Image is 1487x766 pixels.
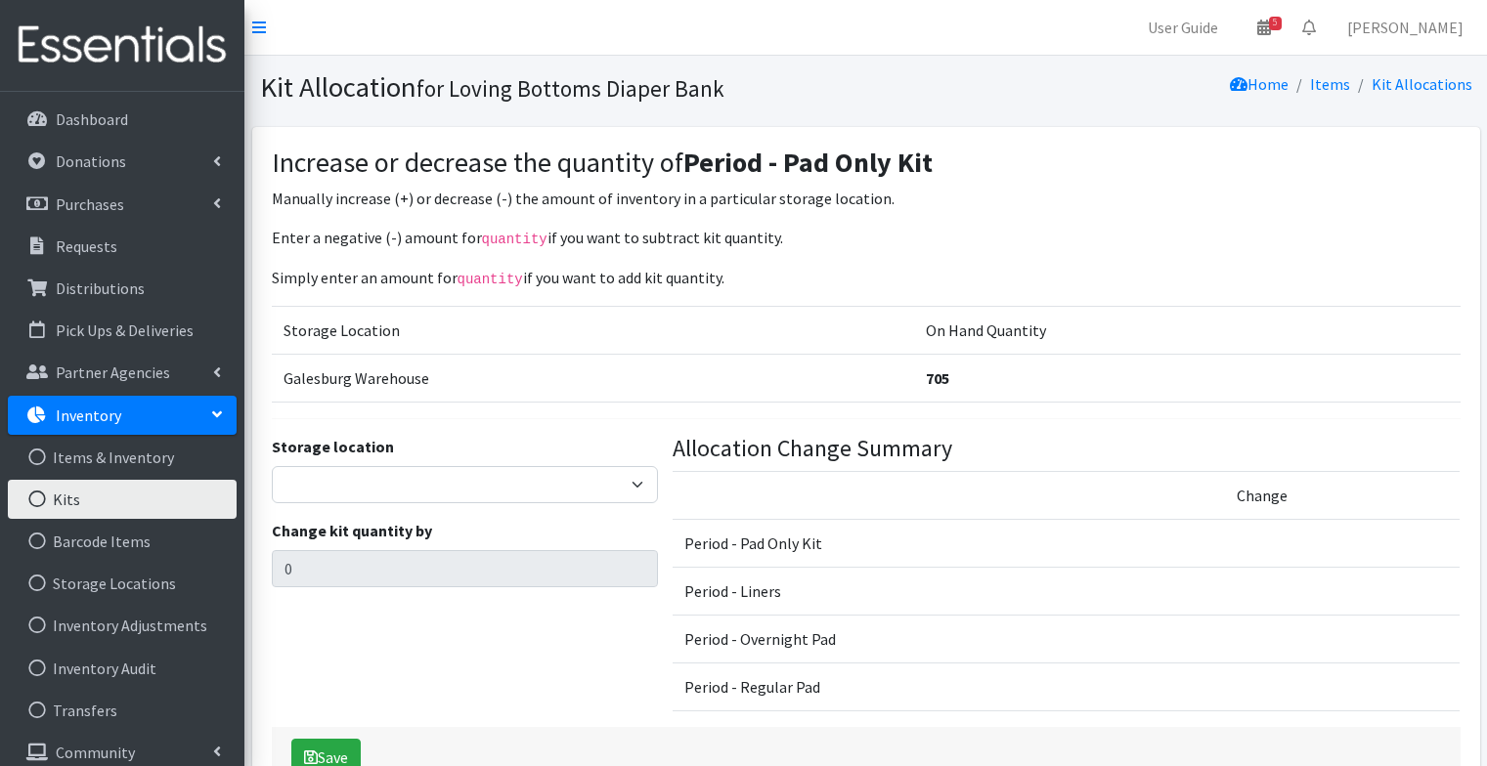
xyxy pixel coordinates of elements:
img: HumanEssentials [8,13,237,78]
td: Period - Pad Only Kit [673,519,1226,567]
a: Transfers [8,691,237,730]
label: Storage location [272,435,394,458]
a: Partner Agencies [8,353,237,392]
a: User Guide [1132,8,1234,47]
td: Period - Overnight Pad [673,615,1226,662]
h4: Allocation Change Summary [673,435,1461,463]
p: Inventory [56,405,121,425]
td: Period - Liners [673,567,1226,615]
label: Change kit quantity by [272,519,432,542]
p: Dashboard [56,109,128,129]
span: 5 [1269,17,1282,30]
a: [PERSON_NAME] [1332,8,1479,47]
a: Inventory Adjustments [8,606,237,645]
p: Partner Agencies [56,362,170,382]
td: Galesburg Warehouse [272,355,914,403]
strong: Period - Pad Only Kit [683,145,933,180]
td: On Hand Quantity [914,307,1461,355]
p: Donations [56,151,126,171]
a: Inventory [8,396,237,435]
a: Dashboard [8,100,237,139]
a: Purchases [8,185,237,224]
code: quantity [458,272,523,287]
a: Donations [8,142,237,181]
code: quantity [482,232,547,247]
td: Storage Location [272,307,914,355]
a: Storage Locations [8,564,237,603]
a: Home [1230,74,1289,94]
h1: Kit Allocation [260,70,859,105]
p: Community [56,743,135,762]
a: Items [1310,74,1350,94]
a: Items & Inventory [8,438,237,477]
small: for Loving Bottoms Diaper Bank [416,74,724,103]
td: Period - Regular Pad [673,662,1226,710]
p: Requests [56,236,117,256]
a: Pick Ups & Deliveries [8,311,237,350]
a: 5 [1242,8,1287,47]
td: Change [1225,471,1460,519]
p: Purchases [56,194,124,214]
a: Kit Allocations [1372,74,1472,94]
a: Inventory Audit [8,649,237,688]
a: Kits [8,480,237,519]
h3: Increase or decrease the quantity of [272,147,1461,180]
p: Distributions [56,278,145,298]
p: Manually increase (+) or decrease (-) the amount of inventory in a particular storage location. [272,187,1461,210]
a: Requests [8,227,237,266]
strong: 705 [926,368,949,388]
p: Pick Ups & Deliveries [56,320,194,340]
p: Simply enter an amount for if you want to add kit quantity. [272,266,1461,290]
a: Distributions [8,269,237,308]
a: Barcode Items [8,522,237,561]
p: Enter a negative (-) amount for if you want to subtract kit quantity. [272,226,1461,250]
